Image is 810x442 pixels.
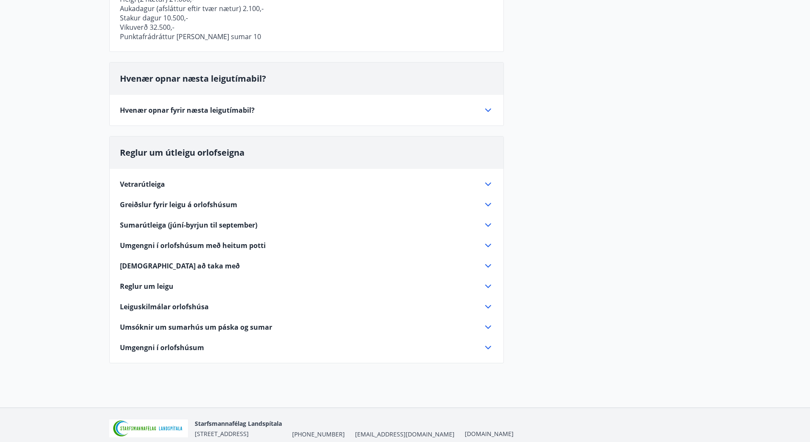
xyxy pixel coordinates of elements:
span: Hvenær opnar fyrir næsta leigutímabil? [120,106,255,115]
div: Umgengni í orlofshúsum með heitum potti [120,240,493,251]
div: [DEMOGRAPHIC_DATA] að taka með [120,261,493,271]
p: Aukadagur (afsláttur eftir tvær nætur) 2.100,- [120,4,493,13]
span: Sumarútleiga (júní-byrjun til september) [120,220,257,230]
span: [STREET_ADDRESS] [195,430,249,438]
img: 55zIgFoyM5pksCsVQ4sUOj1FUrQvjI8pi0QwpkWm.png [109,419,188,438]
p: Punktafrádráttur [PERSON_NAME] sumar 10 [120,32,493,41]
div: Greiðslur fyrir leigu á orlofshúsum [120,200,493,210]
span: Greiðslur fyrir leigu á orlofshúsum [120,200,237,209]
div: Vetrarútleiga [120,179,493,189]
div: Leiguskilmálar orlofshúsa [120,302,493,312]
span: [PHONE_NUMBER] [292,430,345,439]
div: Reglur um leigu [120,281,493,291]
div: Hvenær opnar fyrir næsta leigutímabil? [120,105,493,115]
div: Sumarútleiga (júní-byrjun til september) [120,220,493,230]
span: Reglur um leigu [120,282,173,291]
span: Reglur um útleigu orlofseigna [120,147,244,158]
span: Hvenær opnar næsta leigutímabil? [120,73,266,84]
span: Leiguskilmálar orlofshúsa [120,302,209,311]
span: Vetrarútleiga [120,180,165,189]
div: Umsóknir um sumarhús um páska og sumar [120,322,493,332]
span: [EMAIL_ADDRESS][DOMAIN_NAME] [355,430,455,439]
span: Umgengni í orlofshúsum með heitum potti [120,241,266,250]
span: Starfsmannafélag Landspítala [195,419,282,428]
span: [DEMOGRAPHIC_DATA] að taka með [120,261,240,271]
a: [DOMAIN_NAME] [465,430,514,438]
span: Umsóknir um sumarhús um páska og sumar [120,322,272,332]
p: Vikuverð 32.500,- [120,23,493,32]
p: Stakur dagur 10.500,- [120,13,493,23]
span: Umgengni í orlofshúsum [120,343,204,352]
div: Umgengni í orlofshúsum [120,342,493,353]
